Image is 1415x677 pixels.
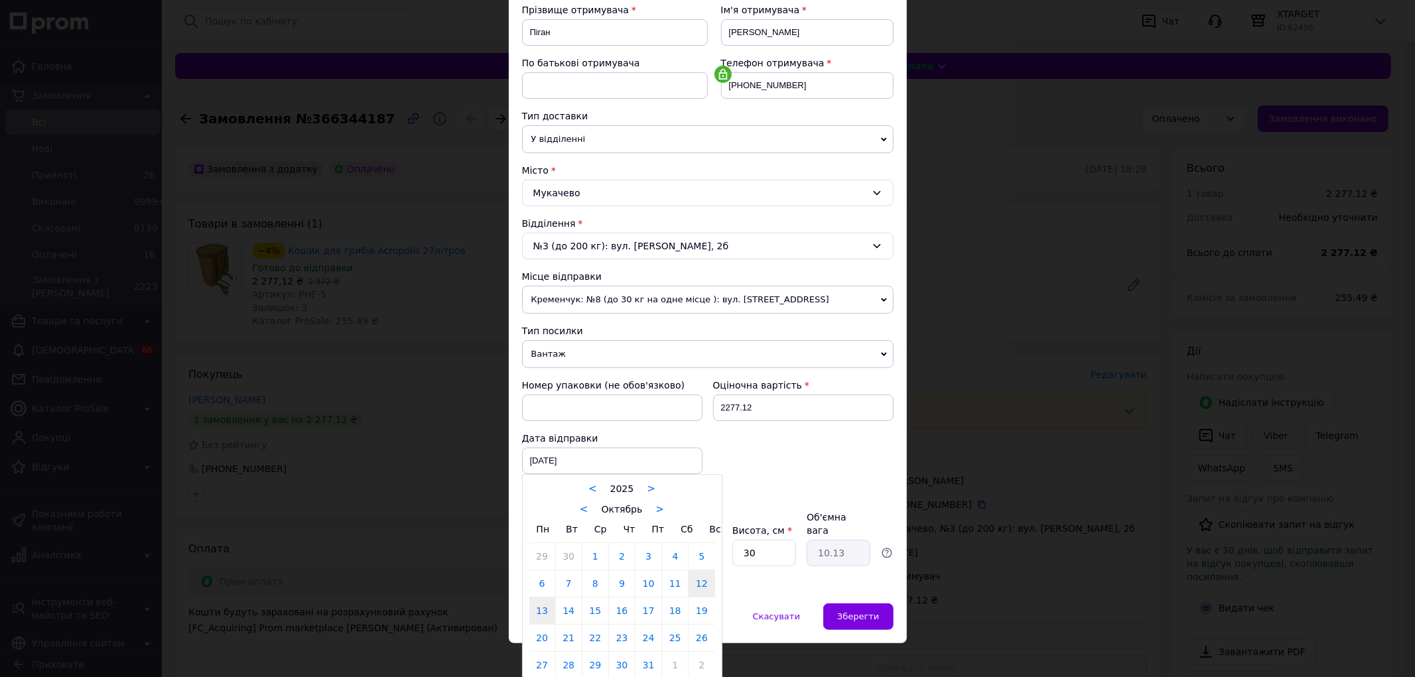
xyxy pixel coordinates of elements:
span: Вс [710,524,721,534]
a: 24 [636,625,661,651]
a: 2 [609,543,635,570]
span: Зберегти [837,611,879,621]
a: 3 [636,543,661,570]
span: Вт [566,524,578,534]
span: 2025 [610,483,634,494]
a: 18 [662,597,688,624]
a: 22 [582,625,608,651]
a: 16 [609,597,635,624]
span: Ср [594,524,607,534]
a: 21 [556,625,582,651]
a: 7 [556,570,582,597]
a: 15 [582,597,608,624]
a: < [588,483,597,495]
span: Скасувати [753,611,800,621]
a: 4 [662,543,688,570]
a: 26 [689,625,714,651]
a: 13 [529,597,555,624]
a: 5 [689,543,714,570]
a: 8 [582,570,608,597]
a: 12 [689,570,714,597]
a: 30 [556,543,582,570]
a: 23 [609,625,635,651]
a: 9 [609,570,635,597]
a: 20 [529,625,555,651]
span: Пн [537,524,550,534]
a: 29 [529,543,555,570]
a: 11 [662,570,688,597]
a: 17 [636,597,661,624]
a: 19 [689,597,714,624]
a: 25 [662,625,688,651]
a: > [647,483,655,495]
a: > [655,503,664,515]
a: < [580,503,588,515]
span: Чт [624,524,636,534]
span: Октябрь [602,504,643,515]
a: 10 [636,570,661,597]
span: Пт [651,524,664,534]
a: 6 [529,570,555,597]
span: Сб [681,524,693,534]
a: 14 [556,597,582,624]
a: 1 [582,543,608,570]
